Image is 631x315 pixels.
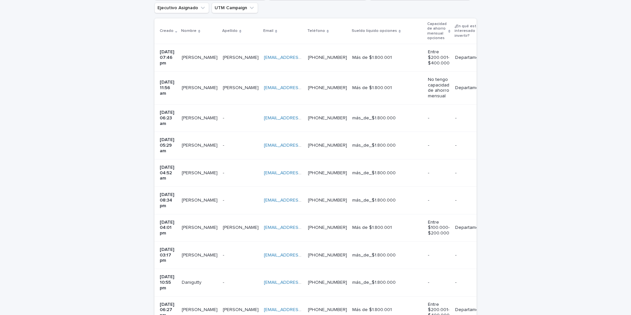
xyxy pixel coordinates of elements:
[428,49,450,66] p: Entre $200.001- $400.000
[160,247,176,263] p: [DATE] 03:17 pm
[455,85,488,91] p: Departamentos
[428,115,450,121] p: -
[182,306,219,313] p: [PERSON_NAME]
[223,251,225,258] p: -
[160,49,176,66] p: [DATE] 07:46 pm
[160,192,176,208] p: [DATE] 08:34 pm
[455,170,488,176] p: -
[428,198,450,203] p: -
[428,253,450,258] p: -
[455,198,488,203] p: -
[223,141,225,148] p: -
[308,55,347,60] a: [PHONE_NUMBER]
[264,116,338,120] a: [EMAIL_ADDRESS][DOMAIN_NAME]
[264,198,338,203] a: [EMAIL_ADDRESS][DOMAIN_NAME]
[455,253,488,258] p: -
[222,27,238,35] p: Apellido
[264,253,338,257] a: [EMAIL_ADDRESS][DOMAIN_NAME]
[264,307,338,312] a: [EMAIL_ADDRESS][DOMAIN_NAME]
[182,224,219,230] p: [PERSON_NAME]
[160,80,176,96] p: [DATE] 11:56 am
[428,170,450,176] p: -
[181,27,197,35] p: Nombre
[212,3,258,13] button: UTM Campaign
[428,77,450,99] p: No tengo capacidad de ahorro mensual
[308,307,347,312] a: [PHONE_NUMBER]
[308,143,347,148] a: [PHONE_NUMBER]
[182,251,219,258] p: Elvira Escudero Moll
[223,196,225,203] p: -
[264,171,338,175] a: [EMAIL_ADDRESS][DOMAIN_NAME]
[223,306,260,313] p: [PERSON_NAME]
[160,274,176,291] p: [DATE] 10:55 pm
[352,170,423,176] p: más_de_$1.800.000
[160,27,174,35] p: Creado
[264,225,338,230] a: [EMAIL_ADDRESS][DOMAIN_NAME]
[428,280,450,285] p: -
[308,253,347,257] a: [PHONE_NUMBER]
[455,307,488,313] p: Departamentos
[223,84,260,91] p: [PERSON_NAME]
[455,280,488,285] p: -
[223,114,225,121] p: -
[308,85,347,90] a: [PHONE_NUMBER]
[160,137,176,154] p: [DATE] 05:29 am
[160,220,176,236] p: [DATE] 04:01 pm
[263,27,273,35] p: Email
[182,169,219,176] p: Andrea Montero
[352,307,423,313] p: Más de $1.800.001
[264,143,338,148] a: [EMAIL_ADDRESS][DOMAIN_NAME]
[455,143,488,148] p: -
[352,198,423,203] p: más_de_$1.800.000
[264,55,338,60] a: [EMAIL_ADDRESS][DOMAIN_NAME]
[308,171,347,175] a: [PHONE_NUMBER]
[264,280,338,285] a: [EMAIL_ADDRESS][DOMAIN_NAME]
[182,279,203,285] p: Danigutty
[223,169,225,176] p: -
[264,85,338,90] a: [EMAIL_ADDRESS][DOMAIN_NAME]
[182,54,219,61] p: [PERSON_NAME]
[455,55,488,61] p: Departamentos
[182,114,219,121] p: Dayneris Leon
[307,27,325,35] p: Teléfono
[223,279,225,285] p: -
[352,280,423,285] p: más_de_$1.800.000
[455,225,488,230] p: Departamentos
[160,165,176,181] p: [DATE] 04:52 am
[427,20,447,42] p: Capacidad de ahorro mensual opciones
[308,280,347,285] a: [PHONE_NUMBER]
[455,23,485,39] p: ¿En qué estás interesado invertir?
[428,143,450,148] p: -
[223,54,260,61] p: [PERSON_NAME]
[352,55,423,61] p: Más de $1.800.001
[182,141,219,148] p: Valentin Cantillana
[182,84,219,91] p: [PERSON_NAME]
[308,198,347,203] a: [PHONE_NUMBER]
[455,115,488,121] p: -
[308,225,347,230] a: [PHONE_NUMBER]
[428,220,450,236] p: Entre $100.000- $200.000
[154,3,209,13] button: Ejecutivo Asignado
[160,110,176,126] p: [DATE] 06:23 am
[182,196,219,203] p: Rodrigo Bustamante
[308,116,347,120] a: [PHONE_NUMBER]
[352,27,397,35] p: Sueldo líquido opciones
[352,143,423,148] p: más_de_$1.800.000
[223,224,260,230] p: [PERSON_NAME]
[352,85,423,91] p: Más de $1.800.001
[352,253,423,258] p: más_de_$1.800.000
[352,115,423,121] p: más_de_$1.800.000
[352,225,423,230] p: Más de $1.800.001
